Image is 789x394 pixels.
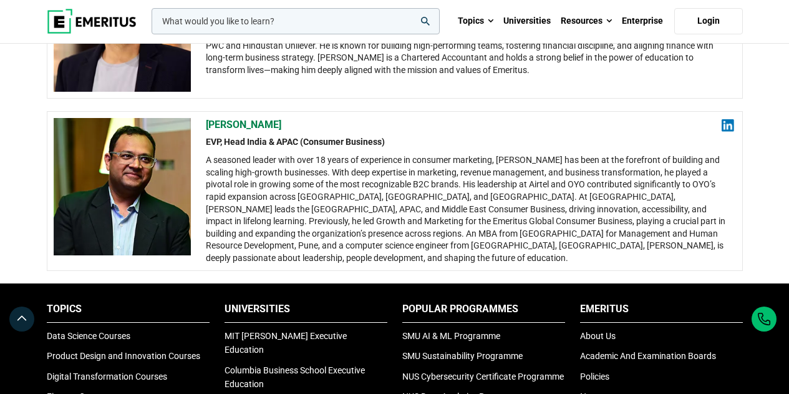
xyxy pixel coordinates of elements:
[674,8,743,34] a: Login
[402,372,564,382] a: NUS Cybersecurity Certificate Programme
[402,331,500,341] a: SMU AI & ML Programme
[580,351,716,361] a: Academic And Examination Boards
[225,331,347,355] a: MIT [PERSON_NAME] Executive Education
[54,118,191,255] img: Avnish
[152,8,440,34] input: woocommerce-product-search-field-0
[47,331,130,341] a: Data Science Courses
[206,154,735,264] div: A seasoned leader with over 18 years of experience in consumer marketing, [PERSON_NAME] has been ...
[722,119,734,132] img: linkedin.png
[47,351,200,361] a: Product Design and Innovation Courses
[47,372,167,382] a: Digital Transformation Courses
[580,331,616,341] a: About Us
[580,372,609,382] a: Policies
[225,365,365,389] a: Columbia Business School Executive Education
[206,136,735,149] h2: EVP, Head India & APAC (Consumer Business)
[206,118,735,132] h2: [PERSON_NAME]
[402,351,523,361] a: SMU Sustainability Programme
